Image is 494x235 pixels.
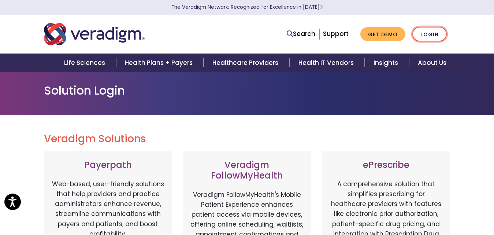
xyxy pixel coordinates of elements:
h2: Veradigm Solutions [44,133,450,145]
a: Get Demo [360,27,405,41]
a: Health IT Vendors [290,54,365,72]
h3: ePrescribe [329,160,443,170]
span: Learn More [320,4,323,11]
a: Insights [365,54,409,72]
a: Health Plans + Payers [116,54,204,72]
img: Veradigm logo [44,22,145,46]
h3: Veradigm FollowMyHealth [190,160,304,181]
a: Support [323,29,349,38]
a: Search [287,29,315,39]
a: Login [412,27,447,42]
h3: Payerpath [51,160,165,170]
a: The Veradigm Network: Recognized for Excellence in [DATE]Learn More [171,4,323,11]
a: About Us [409,54,455,72]
a: Healthcare Providers [204,54,289,72]
a: Life Sciences [55,54,116,72]
h1: Solution Login [44,84,450,98]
